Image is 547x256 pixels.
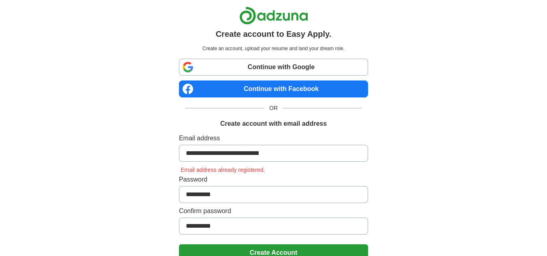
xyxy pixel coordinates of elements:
[179,133,368,143] label: Email address
[181,45,366,52] p: Create an account, upload your resume and land your dream role.
[264,104,283,112] span: OR
[220,119,327,129] h1: Create account with email address
[179,80,368,97] a: Continue with Facebook
[179,175,368,184] label: Password
[216,28,332,40] h1: Create account to Easy Apply.
[179,59,368,76] a: Continue with Google
[179,206,368,216] label: Confirm password
[239,6,308,25] img: Adzuna logo
[179,167,267,173] span: Email address already registered.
